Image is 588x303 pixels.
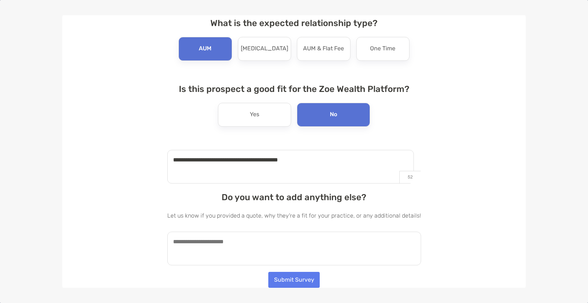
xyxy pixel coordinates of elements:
[250,109,259,121] p: Yes
[303,43,344,55] p: AUM & Flat Fee
[268,272,320,288] button: Submit Survey
[399,171,421,183] p: 52
[199,43,211,55] p: AUM
[330,109,337,121] p: No
[167,211,421,220] p: Let us know if you provided a quote, why they're a fit for your practice, or any additional details!
[167,84,421,94] h4: Is this prospect a good fit for the Zoe Wealth Platform?
[167,18,421,28] h4: What is the expected relationship type?
[370,43,395,55] p: One Time
[167,192,421,202] h4: Do you want to add anything else?
[241,43,288,55] p: [MEDICAL_DATA]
